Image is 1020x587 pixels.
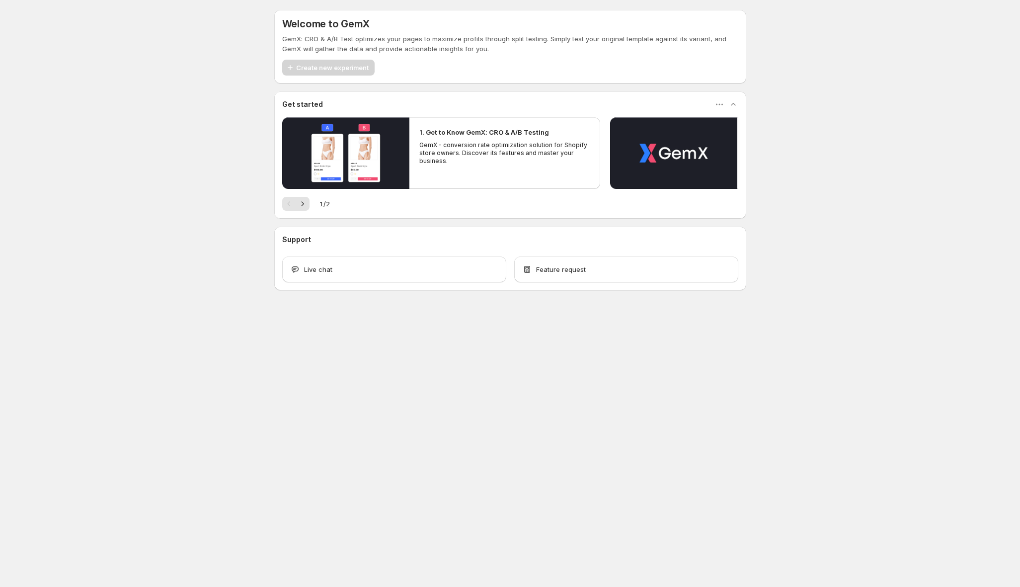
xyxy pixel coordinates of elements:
button: Play video [610,117,737,189]
h3: Support [282,235,311,245]
p: GemX - conversion rate optimization solution for Shopify store owners. Discover its features and ... [419,141,590,165]
span: 1 / 2 [319,199,330,209]
span: Live chat [304,264,332,274]
nav: Pagination [282,197,310,211]
p: GemX: CRO & A/B Test optimizes your pages to maximize profits through split testing. Simply test ... [282,34,738,54]
button: Play video [282,117,409,189]
h3: Get started [282,99,323,109]
button: Next [296,197,310,211]
h2: 1. Get to Know GemX: CRO & A/B Testing [419,127,549,137]
h5: Welcome to GemX [282,18,370,30]
span: Feature request [536,264,586,274]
